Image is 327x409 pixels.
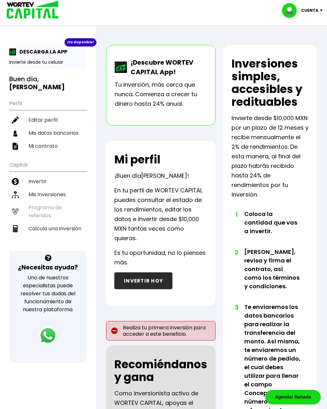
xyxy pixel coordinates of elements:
p: Es tu oportunidad, no lo pienses más. [114,248,207,267]
div: ¡Ya disponible! [65,38,96,47]
img: invertir-icon.b3b967d7.svg [12,178,19,185]
b: [PERSON_NAME] [9,83,65,91]
h3: ¿Necesitas ayuda? [18,263,78,272]
img: icon-down [318,10,327,11]
img: logos_whatsapp-icon.242b2217.svg [39,326,57,344]
p: Invierte desde $10,000 MXN por un plazo de 12 meses y recibe mensualmente el 2% de rendimientos. ... [232,113,308,199]
a: Mis datos bancarios [9,126,87,140]
img: calculadora-icon.17d418c4.svg [12,225,19,232]
li: [PERSON_NAME], revisa y firma el contrato, así como los términos y condiciones. [244,248,301,303]
h2: Mi perfil [114,153,160,166]
ul: Capital [9,158,87,251]
span: 1 [235,210,238,219]
span: 3 [235,303,238,312]
img: app-icon [9,48,16,55]
a: Editar perfil [9,113,87,126]
li: Coloca la cantidad que vas a invertir. [244,210,301,248]
p: ¡Descubre WORTEV CAPITAL App! [127,58,207,77]
span: [PERSON_NAME] [141,172,187,180]
h3: Buen día, [9,75,87,91]
p: ¡Buen día ! [114,171,189,181]
h2: Inversiones simples, accesibles y redituables [232,57,308,108]
p: Uno de nuestros especialistas puede resolver tus dudas del funcionamiento de nuestra plataforma. [18,274,78,313]
p: Realiza tu primera inversión para acceder a este beneficio. [106,321,216,340]
a: Calcula una inversión [9,222,87,235]
div: Agendar llamada [265,390,321,404]
a: Invertir [9,175,87,188]
p: En tu perfil de WORTEV CAPITAL puedes consultar el estado de los rendimientos, editar los datos e... [114,186,207,243]
p: Invierte desde tu celular [9,59,87,66]
img: datos-icon.10cf9172.svg [12,130,19,137]
p: Cuenta [301,6,318,15]
a: Mi contrato [9,140,87,153]
a: Mis inversiones [9,188,87,201]
p: Tu inversión, más cerca que nunca. Comienza a crecer tu dinero hasta 24% anual. [115,80,207,109]
img: error-circle.027baa21.svg [111,327,118,334]
img: profile-image [282,3,301,18]
img: contrato-icon.f2db500c.svg [12,143,19,150]
p: DESCARGA LA APP [16,48,67,56]
button: INVERTIR HOY [114,272,172,289]
img: wortev-capital-app-icon [115,61,127,73]
ul: Perfil [9,96,87,153]
h2: Recomiéndanos y gana [114,358,207,384]
img: inversiones-icon.6695dc30.svg [12,191,19,198]
img: editar-icon.952d3147.svg [12,117,19,124]
span: 2 [235,248,238,257]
